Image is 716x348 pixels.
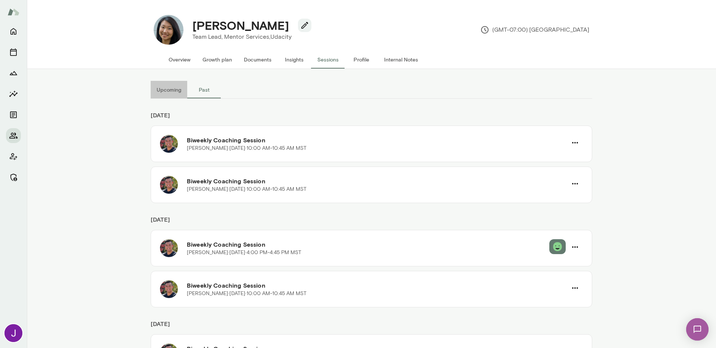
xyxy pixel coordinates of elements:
[6,24,21,39] button: Home
[6,66,21,80] button: Growth Plan
[238,51,277,69] button: Documents
[187,186,307,193] p: [PERSON_NAME] · [DATE] · 10:00 AM-10:45 AM MST
[151,111,592,126] h6: [DATE]
[187,240,549,249] h6: Biweekly Coaching Session
[151,81,187,99] button: Upcoming
[6,45,21,60] button: Sessions
[480,25,589,34] p: (GMT-07:00) [GEOGRAPHIC_DATA]
[154,15,183,45] img: Ruyi Li
[6,170,21,185] button: Manage
[553,242,562,251] img: feedback
[163,51,197,69] button: Overview
[4,324,22,342] img: Jocelyn Grodin
[197,51,238,69] button: Growth plan
[187,81,221,99] button: Past
[187,249,301,256] p: [PERSON_NAME] · [DATE] · 4:00 PM-4:45 PM MST
[6,107,21,122] button: Documents
[187,177,567,186] h6: Biweekly Coaching Session
[378,51,424,69] button: Internal Notes
[6,86,21,101] button: Insights
[187,281,567,290] h6: Biweekly Coaching Session
[187,136,567,145] h6: Biweekly Coaching Session
[151,81,592,99] div: basic tabs example
[192,32,305,41] p: Team Lead, Mentor Services, Udacity
[277,51,311,69] button: Insights
[151,215,592,230] h6: [DATE]
[345,51,378,69] button: Profile
[6,128,21,143] button: Members
[192,18,289,32] h4: [PERSON_NAME]
[151,319,592,334] h6: [DATE]
[7,5,19,19] img: Mento
[187,290,307,297] p: [PERSON_NAME] · [DATE] · 10:00 AM-10:45 AM MST
[6,149,21,164] button: Client app
[311,51,345,69] button: Sessions
[187,145,307,152] p: [PERSON_NAME] · [DATE] · 10:00 AM-10:45 AM MST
